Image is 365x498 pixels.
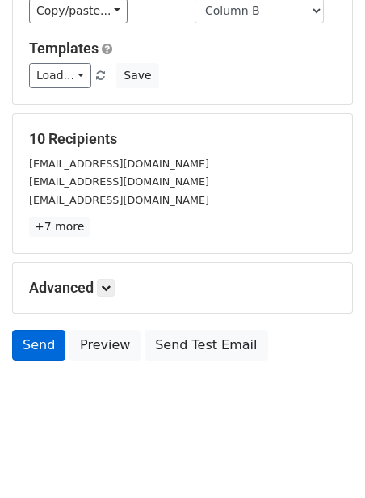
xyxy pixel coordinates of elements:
a: Templates [29,40,99,57]
h5: 10 Recipients [29,130,336,148]
small: [EMAIL_ADDRESS][DOMAIN_NAME] [29,194,209,206]
h5: Advanced [29,279,336,297]
a: +7 more [29,217,90,237]
a: Send [12,330,65,361]
a: Preview [69,330,141,361]
button: Save [116,63,158,88]
iframe: Chat Widget [284,420,365,498]
small: [EMAIL_ADDRESS][DOMAIN_NAME] [29,158,209,170]
small: [EMAIL_ADDRESS][DOMAIN_NAME] [29,175,209,188]
a: Send Test Email [145,330,267,361]
a: Load... [29,63,91,88]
